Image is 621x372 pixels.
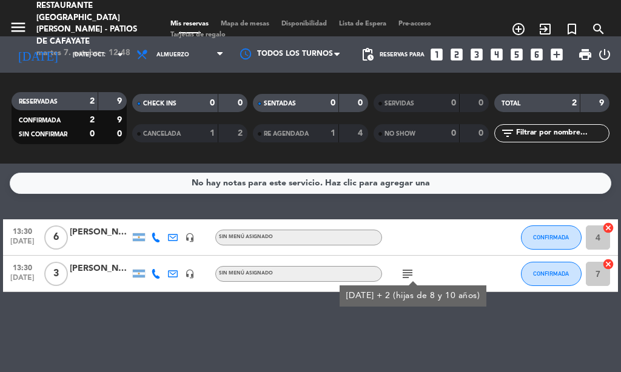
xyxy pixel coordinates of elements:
span: 3 [44,262,68,286]
strong: 1 [331,129,335,138]
span: RE AGENDADA [264,131,309,137]
i: headset_mic [185,269,195,279]
span: SIN CONFIRMAR [19,131,67,138]
span: CONFIRMADA [533,270,569,277]
strong: 2 [90,97,95,105]
span: Tarjetas de regalo [164,32,232,38]
i: cancel [602,258,614,270]
i: subject [400,267,415,281]
span: Disponibilidad [275,21,333,27]
span: 6 [44,225,68,250]
i: add_box [549,47,565,62]
i: [DATE] [9,42,67,67]
i: add_circle_outline [511,22,526,36]
input: Filtrar por nombre... [515,127,609,140]
strong: 0 [478,99,486,107]
div: [PERSON_NAME] [70,225,130,239]
span: print [578,47,592,62]
strong: 0 [210,99,215,107]
div: [DATE] + 2 (hijas de 8 y 10 años) [346,290,480,302]
i: looks_5 [509,47,525,62]
span: Almuerzo [156,51,189,58]
button: menu [9,18,27,41]
strong: 0 [451,129,456,138]
span: Reservas para [380,51,425,58]
div: LOG OUT [597,36,612,73]
i: turned_in_not [565,22,579,36]
strong: 2 [572,99,577,107]
button: CONFIRMADA [521,262,582,286]
strong: 0 [358,99,365,107]
i: menu [9,18,27,36]
strong: 0 [478,129,486,138]
span: TOTAL [502,101,520,107]
span: [DATE] [7,274,38,288]
span: CONFIRMADA [19,118,61,124]
span: Lista de Espera [333,21,392,27]
span: pending_actions [360,47,375,62]
strong: 1 [210,129,215,138]
strong: 2 [238,129,245,138]
span: RESERVADAS [19,99,58,105]
i: headset_mic [185,233,195,242]
strong: 2 [90,116,95,124]
span: Sin menú asignado [219,271,273,276]
strong: 9 [117,116,124,124]
div: No hay notas para este servicio. Haz clic para agregar una [192,176,430,190]
span: 13:30 [7,260,38,274]
button: CONFIRMADA [521,225,582,250]
strong: 0 [451,99,456,107]
i: cancel [602,222,614,234]
span: CHECK INS [143,101,176,107]
strong: 0 [117,130,124,138]
span: NO SHOW [384,131,415,137]
i: looks_two [449,47,465,62]
i: search [591,22,606,36]
strong: 4 [358,129,365,138]
span: Mapa de mesas [215,21,275,27]
span: CANCELADA [143,131,181,137]
span: Sin menú asignado [219,234,273,239]
i: looks_6 [529,47,545,62]
span: Mis reservas [164,21,215,27]
i: looks_3 [469,47,485,62]
span: Pre-acceso [392,21,437,27]
strong: 9 [117,97,124,105]
span: SENTADAS [264,101,296,107]
strong: 0 [90,130,95,138]
i: looks_one [429,47,445,62]
i: power_settings_new [597,47,612,62]
div: [PERSON_NAME] [70,262,130,276]
span: 13:30 [7,224,38,237]
strong: 0 [238,99,245,107]
i: exit_to_app [538,22,552,36]
span: SERVIDAS [384,101,414,107]
i: filter_list [500,126,515,141]
i: looks_4 [489,47,505,62]
span: CONFIRMADA [533,234,569,241]
i: arrow_drop_down [113,47,127,62]
span: [DATE] [7,237,38,251]
strong: 0 [331,99,335,107]
strong: 9 [599,99,606,107]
